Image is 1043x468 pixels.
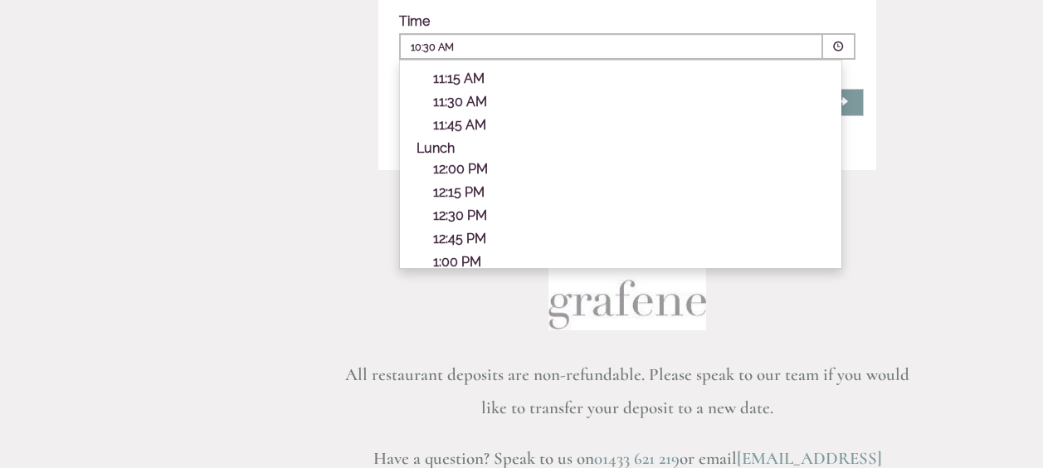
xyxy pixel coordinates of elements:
label: Time [399,13,430,29]
p: 1:00 PM [433,254,825,270]
p: 12:15 PM [433,184,825,200]
p: 12:45 PM [433,231,825,246]
p: 11:45 AM [433,117,825,133]
p: 12:00 PM [433,161,825,177]
span: Lunch [417,140,455,156]
p: 11:30 AM [433,94,825,110]
p: 11:15 AM [433,71,825,86]
h3: All restaurant deposits are non-refundable. Please speak to our team if you would like to transfe... [337,358,919,425]
p: 10:30 AM [411,40,711,55]
p: 12:30 PM [433,207,825,223]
